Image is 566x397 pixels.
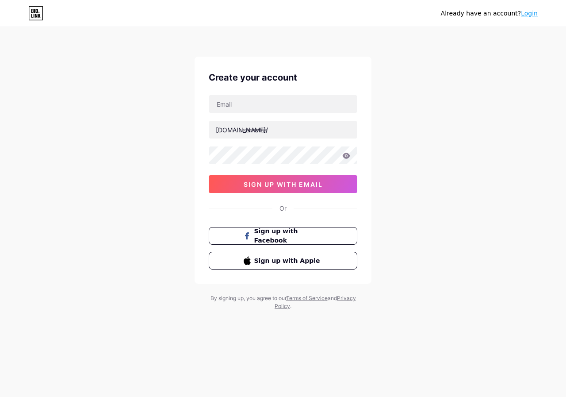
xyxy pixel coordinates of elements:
button: sign up with email [209,175,357,193]
a: Login [521,10,538,17]
button: Sign up with Facebook [209,227,357,245]
input: username [209,121,357,139]
a: Terms of Service [286,295,328,301]
input: Email [209,95,357,113]
div: Or [279,204,287,213]
div: Create your account [209,71,357,84]
div: Already have an account? [441,9,538,18]
span: Sign up with Apple [254,256,323,266]
span: sign up with email [244,181,323,188]
div: [DOMAIN_NAME]/ [216,125,268,135]
div: By signing up, you agree to our and . [208,294,358,310]
button: Sign up with Apple [209,252,357,270]
span: Sign up with Facebook [254,227,323,245]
